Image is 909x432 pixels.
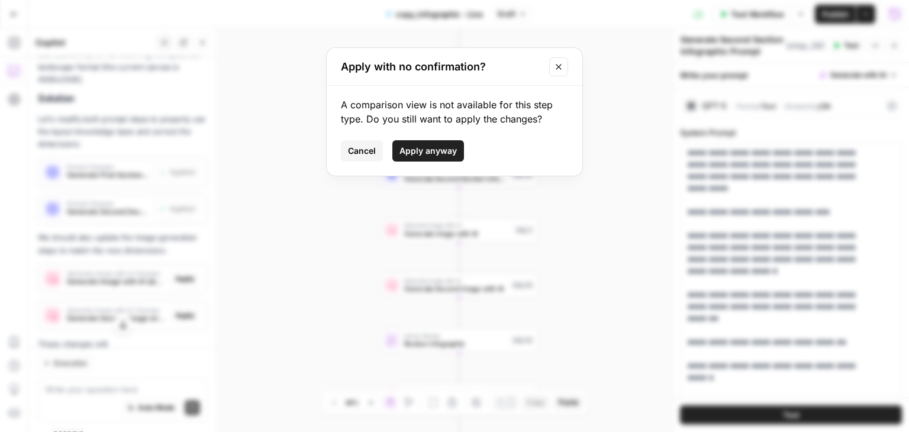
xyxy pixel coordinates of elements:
span: Apply anyway [399,145,457,157]
span: Cancel [348,145,376,157]
button: Cancel [341,140,383,162]
h2: Apply with no confirmation? [341,59,542,75]
div: A comparison view is not available for this step type. Do you still want to apply the changes? [341,98,568,126]
button: Apply anyway [392,140,464,162]
button: Close modal [549,57,568,76]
